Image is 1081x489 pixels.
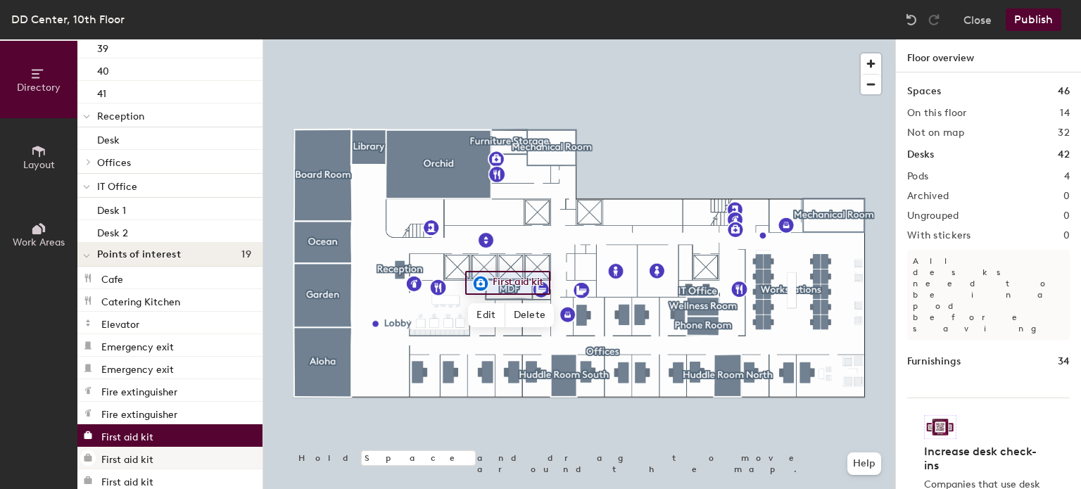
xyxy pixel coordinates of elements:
[1058,84,1070,99] h1: 46
[97,61,109,77] p: 40
[101,405,177,421] p: Fire extinguisher
[468,303,505,327] span: Edit
[17,82,61,94] span: Directory
[963,8,992,31] button: Close
[97,249,181,260] span: Points of interest
[896,39,1081,72] h1: Floor overview
[101,269,123,286] p: Cafe
[13,236,65,248] span: Work Areas
[907,147,934,163] h1: Desks
[907,354,961,369] h1: Furnishings
[101,472,153,488] p: First aid kit
[101,450,153,466] p: First aid kit
[101,292,180,308] p: Catering Kitchen
[97,157,131,169] span: Offices
[907,108,967,119] h2: On this floor
[1060,108,1070,119] h2: 14
[1058,147,1070,163] h1: 42
[101,315,139,331] p: Elevator
[1063,230,1070,241] h2: 0
[101,382,177,398] p: Fire extinguisher
[1058,127,1070,139] h2: 32
[1064,171,1070,182] h2: 4
[505,303,555,327] span: Delete
[97,223,128,239] p: Desk 2
[101,427,153,443] p: First aid kit
[23,159,55,171] span: Layout
[924,415,956,439] img: Sticker logo
[1006,8,1061,31] button: Publish
[907,191,949,202] h2: Archived
[904,13,918,27] img: Undo
[847,452,881,475] button: Help
[1063,210,1070,222] h2: 0
[241,249,251,260] span: 19
[1058,354,1070,369] h1: 34
[97,130,120,146] p: Desk
[907,84,941,99] h1: Spaces
[924,445,1044,473] h4: Increase desk check-ins
[907,171,928,182] h2: Pods
[907,230,971,241] h2: With stickers
[927,13,941,27] img: Redo
[97,39,108,55] p: 39
[11,11,125,28] div: DD Center, 10th Floor
[97,110,144,122] span: Reception
[907,210,959,222] h2: Ungrouped
[1063,191,1070,202] h2: 0
[101,337,174,353] p: Emergency exit
[101,360,174,376] p: Emergency exit
[97,201,126,217] p: Desk 1
[907,250,1070,340] p: All desks need to be in a pod before saving
[907,127,964,139] h2: Not on map
[97,84,106,100] p: 41
[97,181,137,193] span: IT Office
